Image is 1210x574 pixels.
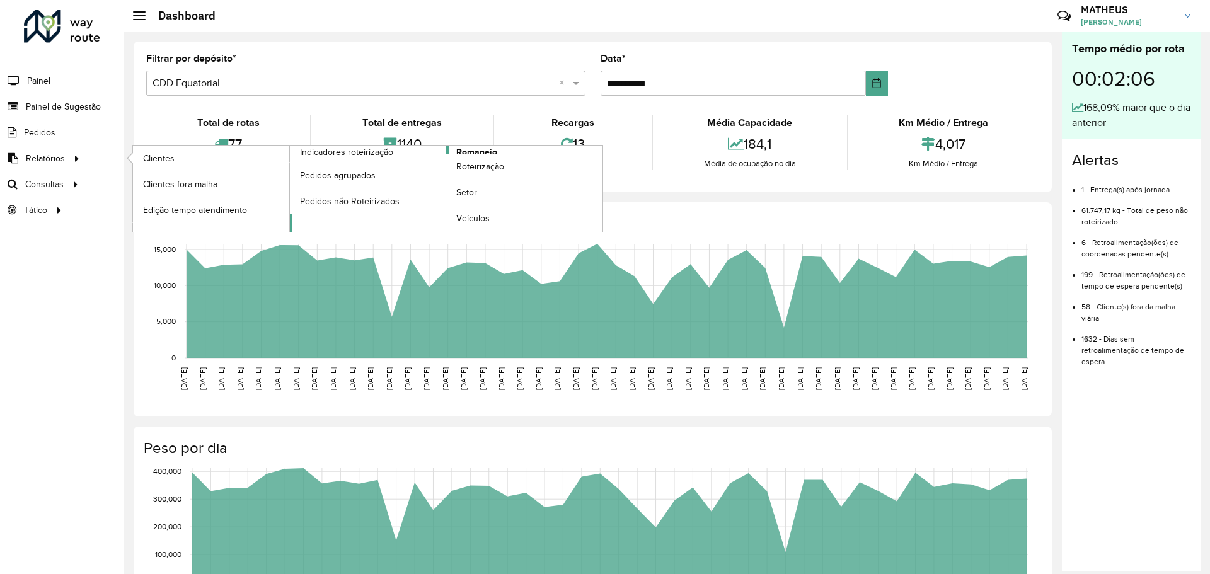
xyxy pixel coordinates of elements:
span: Clientes fora malha [143,178,217,191]
span: Setor [456,186,477,199]
h4: Peso por dia [144,439,1039,457]
text: [DATE] [366,367,374,390]
text: [DATE] [516,367,524,390]
div: Tempo médio por rota [1072,40,1190,57]
text: [DATE] [628,367,636,390]
div: Km Médio / Entrega [851,115,1036,130]
text: 5,000 [156,318,176,326]
text: [DATE] [796,367,804,390]
span: Clientes [143,152,175,165]
text: [DATE] [403,367,412,390]
div: Média de ocupação no dia [656,158,843,170]
text: [DATE] [254,367,262,390]
div: Total de rotas [149,115,307,130]
text: [DATE] [310,367,318,390]
div: 4,017 [851,130,1036,158]
text: [DATE] [217,367,225,390]
li: 199 - Retroalimentação(ões) de tempo de espera pendente(s) [1081,260,1190,292]
text: [DATE] [870,367,879,390]
li: 61.747,17 kg - Total de peso não roteirizado [1081,195,1190,227]
div: Recargas [497,115,648,130]
text: [DATE] [534,367,543,390]
span: Roteirização [456,160,504,173]
text: [DATE] [497,367,505,390]
text: [DATE] [721,367,729,390]
div: 184,1 [656,130,843,158]
text: [DATE] [814,367,822,390]
text: [DATE] [889,367,897,390]
div: Km Médio / Entrega [851,158,1036,170]
text: [DATE] [647,367,655,390]
text: [DATE] [273,367,281,390]
label: Data [601,51,626,66]
span: Tático [24,204,47,217]
h4: Alertas [1072,151,1190,169]
a: Edição tempo atendimento [133,197,289,222]
text: 200,000 [153,522,181,531]
text: [DATE] [478,367,487,390]
a: Indicadores roteirização [133,146,446,232]
text: 15,000 [154,245,176,253]
a: Pedidos não Roteirizados [290,188,446,214]
text: [DATE] [553,367,561,390]
text: 10,000 [154,281,176,289]
text: [DATE] [292,367,300,390]
label: Filtrar por depósito [146,51,236,66]
text: 0 [171,353,176,362]
text: [DATE] [1020,367,1028,390]
text: [DATE] [1001,367,1009,390]
span: Clear all [559,76,570,91]
div: 168,09% maior que o dia anterior [1072,100,1190,130]
text: [DATE] [945,367,954,390]
span: Pedidos [24,126,55,139]
span: Pedidos não Roteirizados [300,195,400,208]
li: 58 - Cliente(s) fora da malha viária [1081,292,1190,324]
div: 77 [149,130,307,158]
text: [DATE] [441,367,449,390]
h2: Dashboard [146,9,216,23]
div: 1140 [314,130,489,158]
text: [DATE] [758,367,766,390]
div: 00:02:06 [1072,57,1190,100]
a: Veículos [446,206,602,231]
text: [DATE] [422,367,430,390]
div: 13 [497,130,648,158]
button: Choose Date [866,71,888,96]
a: Romaneio [290,146,603,232]
text: 400,000 [153,467,181,475]
text: [DATE] [609,367,617,390]
text: [DATE] [982,367,991,390]
span: Painel de Sugestão [26,100,101,113]
text: [DATE] [926,367,935,390]
text: [DATE] [329,367,337,390]
div: Média Capacidade [656,115,843,130]
span: Edição tempo atendimento [143,204,247,217]
text: [DATE] [964,367,972,390]
text: [DATE] [199,367,207,390]
text: [DATE] [907,367,916,390]
h3: MATHEUS [1081,4,1175,16]
text: [DATE] [851,367,860,390]
text: [DATE] [665,367,673,390]
a: Roteirização [446,154,602,180]
div: Total de entregas [314,115,489,130]
text: [DATE] [459,367,468,390]
text: [DATE] [591,367,599,390]
text: [DATE] [740,367,748,390]
text: [DATE] [348,367,356,390]
text: [DATE] [236,367,244,390]
text: [DATE] [180,367,188,390]
text: [DATE] [385,367,393,390]
span: Painel [27,74,50,88]
text: [DATE] [833,367,841,390]
a: Clientes fora malha [133,171,289,197]
text: [DATE] [572,367,580,390]
span: [PERSON_NAME] [1081,16,1175,28]
span: Pedidos agrupados [300,169,376,182]
a: Contato Rápido [1051,3,1078,30]
span: Indicadores roteirização [300,146,393,159]
text: 100,000 [155,550,181,558]
a: Setor [446,180,602,205]
text: [DATE] [702,367,710,390]
span: Relatórios [26,152,65,165]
